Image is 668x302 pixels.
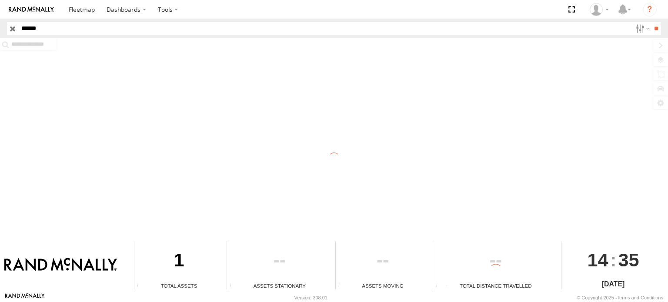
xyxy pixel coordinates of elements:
div: Total number of assets current stationary. [227,283,240,289]
label: Search Filter Options [632,22,651,35]
div: Total number of Enabled Assets [134,283,147,289]
img: rand-logo.svg [9,7,54,13]
div: : [561,241,665,279]
div: Total Distance Travelled [433,282,558,289]
div: Version: 308.01 [294,295,327,300]
div: Assets Stationary [227,282,332,289]
div: Assets Moving [336,282,430,289]
img: Rand McNally [4,258,117,272]
div: 1 [134,241,224,282]
span: 35 [618,241,639,279]
a: Terms and Conditions [617,295,663,300]
div: © Copyright 2025 - [577,295,663,300]
a: Visit our Website [5,293,45,302]
div: Total Assets [134,282,224,289]
div: Jose Goitia [587,3,612,16]
div: Total number of assets current in transit. [336,283,349,289]
div: [DATE] [561,279,665,289]
i: ? [643,3,657,17]
span: 14 [588,241,608,279]
div: Total distance travelled by all assets within specified date range and applied filters [433,283,446,289]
